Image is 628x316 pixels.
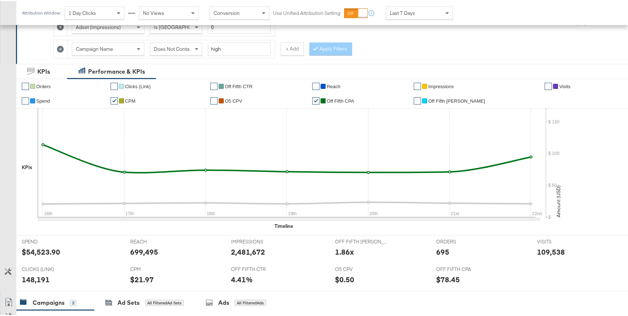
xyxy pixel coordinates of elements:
div: 1.86x [335,246,354,256]
span: OFF FIFTH CTR [231,265,285,272]
div: $54,523.90 [22,246,60,256]
span: Impressions [428,83,454,88]
div: Attribution Window: [22,9,61,15]
div: 4.41% [231,273,253,284]
span: Is [GEOGRAPHIC_DATA] [154,23,209,29]
div: KPIs [37,66,50,75]
a: ✔ [210,82,218,89]
a: ✔ [414,82,421,89]
div: 148,191 [22,273,50,284]
div: KPIs [22,163,32,170]
div: 695 [436,246,449,256]
span: No Views [143,9,164,15]
div: Performance & KPIs [88,66,145,75]
span: off fifth CPA [327,97,354,103]
div: Ads [218,297,229,306]
span: VISITS [537,237,591,244]
span: CPM [130,265,185,272]
div: Ad Sets [117,297,140,306]
a: ✔ [111,96,118,103]
span: CPM [125,97,136,103]
a: ✔ [312,96,319,103]
span: SPEND [22,237,76,244]
a: ✔ [545,82,552,89]
span: REACH [130,237,185,244]
span: O5 CPV [335,265,389,272]
span: Campaign Name [76,45,113,51]
div: 2 [70,299,77,305]
div: All Filtered Ad Sets [145,299,184,305]
span: Conversion [214,9,240,15]
span: Visits [559,83,570,88]
div: 109,538 [537,246,565,256]
span: Last 7 Days [390,9,415,15]
span: O5 CPV [225,97,242,103]
a: ✔ [22,96,29,103]
span: Reach [327,83,340,88]
label: Use Unified Attribution Setting: [273,9,341,16]
div: 2,481,672 [231,246,265,256]
span: Off Fifth [PERSON_NAME] [428,97,485,103]
span: CLICKS (LINK) [22,265,76,272]
div: All Filtered Ads [235,299,266,305]
span: IMPRESSIONS [231,237,285,244]
a: ✔ [312,82,319,89]
span: OFF FIFTH CPA [436,265,491,272]
input: Enter a search term [208,41,270,55]
span: ORDERS [436,237,491,244]
div: $78.45 [436,273,460,284]
div: Timeline [274,222,293,229]
div: Campaigns [33,297,65,306]
span: Spend [36,97,50,103]
div: 699,495 [130,246,158,256]
a: ✔ [210,96,218,103]
span: Clicks (Link) [125,83,151,88]
span: Adset (Impressions) [76,23,121,29]
span: Does Not Contain [154,45,193,51]
a: ✔ [414,96,421,103]
span: Orders [36,83,51,88]
button: + Add [281,41,304,54]
span: 1 Day Clicks [69,9,96,15]
span: OFF FIFTH [PERSON_NAME] [335,237,389,244]
text: Amount (USD) [555,184,562,216]
div: $0.50 [335,273,354,284]
span: Off Fifth CTR [225,83,252,88]
a: ✔ [111,82,118,89]
input: Enter a number [208,20,270,33]
div: $21.97 [130,273,154,284]
a: ✔ [22,82,29,89]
